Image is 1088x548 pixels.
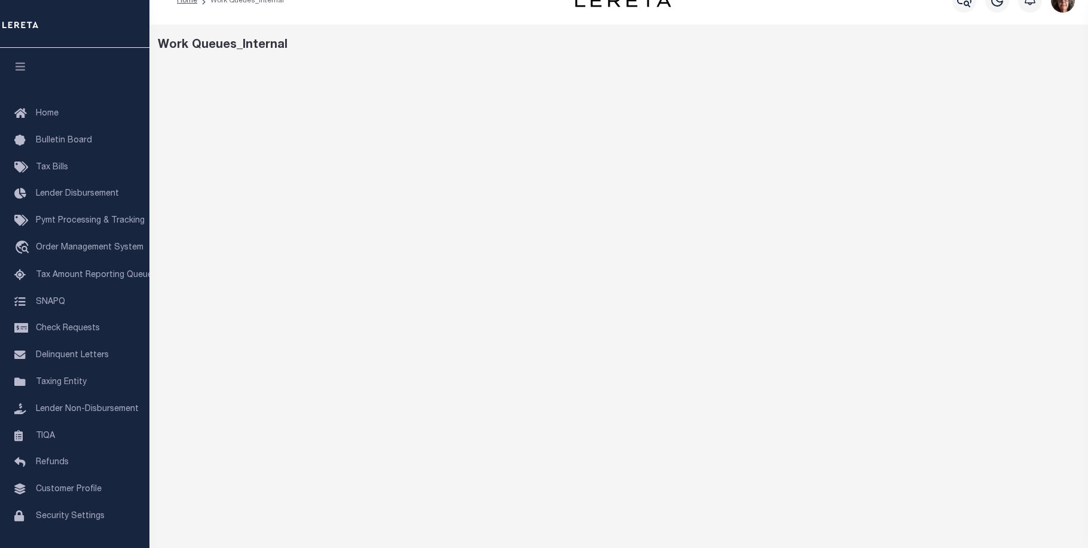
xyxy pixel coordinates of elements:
span: Lender Disbursement [36,190,119,198]
span: Home [36,109,59,118]
span: Order Management System [36,243,143,252]
span: Lender Non-Disbursement [36,405,139,413]
span: Taxing Entity [36,378,87,386]
span: Bulletin Board [36,136,92,145]
span: Tax Bills [36,163,68,172]
span: Security Settings [36,512,105,520]
span: Refunds [36,458,69,467]
span: Customer Profile [36,485,102,494]
span: SNAPQ [36,297,65,306]
span: Tax Amount Reporting Queue [36,271,152,279]
i: travel_explore [14,240,33,256]
div: Work Queues_Internal [158,36,1080,54]
span: Pymt Processing & Tracking [36,217,145,225]
span: Check Requests [36,324,100,333]
span: Delinquent Letters [36,351,109,360]
span: TIQA [36,431,55,440]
